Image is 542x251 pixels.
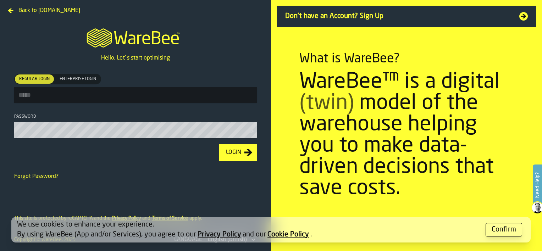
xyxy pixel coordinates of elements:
[219,144,257,161] button: button-Login
[299,93,354,114] span: (twin)
[533,165,541,205] label: Need Help?
[198,231,241,238] a: Privacy Policy
[15,74,54,84] div: thumb
[285,11,511,21] span: Don't have an Account? Sign Up
[299,52,400,66] div: What is WareBee?
[6,6,83,11] a: Back to [DOMAIN_NAME]
[57,76,99,82] span: Enterprise Login
[14,87,257,103] input: button-toolbar-[object Object]
[267,231,309,238] a: Cookie Policy
[55,74,101,84] label: button-switch-multi-Enterprise Login
[18,6,80,15] span: Back to [DOMAIN_NAME]
[14,114,257,138] label: button-toolbar-Password
[14,74,257,103] label: button-toolbar-[object Object]
[277,6,536,27] a: Don't have an Account? Sign Up
[11,217,531,242] div: alert-[object Object]
[14,122,257,138] input: button-toolbar-Password
[223,148,244,157] div: Login
[17,220,480,240] div: We use cookies to enhance your experience. By using WareBee (App and/or Services), you agree to o...
[80,20,190,54] a: logo-header
[492,225,516,235] div: Confirm
[101,54,170,62] p: Hello, Let`s start optimising
[16,76,52,82] span: Regular Login
[486,223,522,236] button: button-
[299,72,514,199] div: WareBee™ is a digital model of the warehouse helping you to make data-driven decisions that save ...
[247,128,255,135] button: button-toolbar-Password
[14,174,59,179] a: Forgot Password?
[14,74,55,84] label: button-switch-multi-Regular Login
[14,114,257,119] div: Password
[55,74,100,84] div: thumb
